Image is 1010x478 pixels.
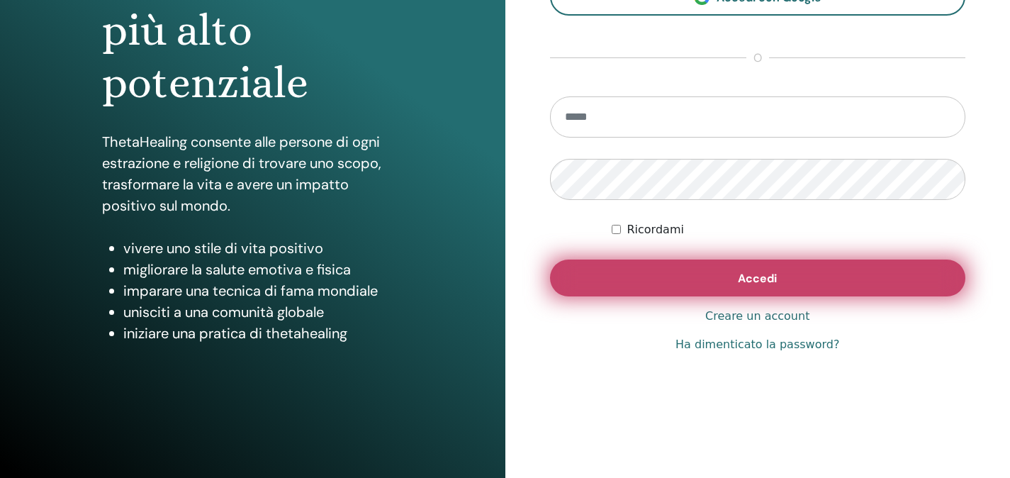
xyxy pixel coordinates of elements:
[123,301,403,323] li: unisciti a una comunità globale
[102,131,403,216] p: ThetaHealing consente alle persone di ogni estrazione e religione di trovare uno scopo, trasforma...
[123,280,403,301] li: imparare una tecnica di fama mondiale
[123,238,403,259] li: vivere uno stile di vita positivo
[123,259,403,280] li: migliorare la salute emotiva e fisica
[675,336,839,353] a: Ha dimenticato la password?
[550,260,966,296] button: Accedi
[746,50,769,67] span: o
[738,271,777,286] span: Accedi
[627,221,683,238] label: Ricordami
[705,308,809,325] a: Creare un account
[612,221,965,238] div: Keep me authenticated indefinitely or until I manually logout
[123,323,403,344] li: iniziare una pratica di thetahealing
